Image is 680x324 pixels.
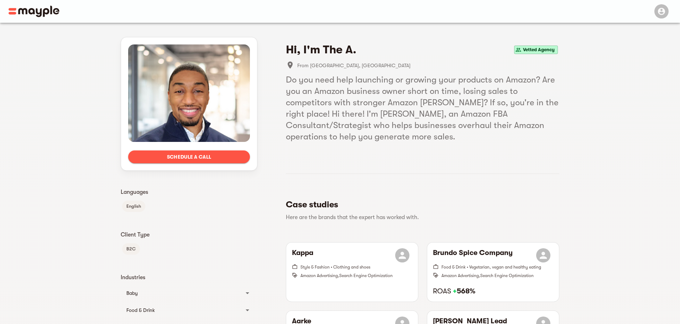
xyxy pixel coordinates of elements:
span: Amazon Advertising , [300,273,339,278]
h6: ROAS [433,287,553,296]
div: Baby [121,285,257,302]
span: English [122,202,145,211]
img: Main logo [9,6,59,17]
strong: 568% [453,287,475,295]
span: Amazon Advertising , [441,273,480,278]
span: + [453,287,457,295]
span: Vetted Agency [520,46,558,54]
span: Search Engine Optimization [480,273,534,278]
span: B2C [122,245,140,253]
button: KappaStyle & Fashion • Clothing and shoesAmazon Advertising,Search Engine Optimization [286,243,418,302]
button: Schedule a call [128,150,250,163]
span: Search Engine Optimization [339,273,393,278]
span: Menu [650,8,671,14]
h5: Do you need help launching or growing your products on Amazon? Are you an Amazon business owner s... [286,74,559,142]
p: Here are the brands that the expert has worked with. [286,213,554,222]
div: Food & Drink [121,302,257,319]
div: Food & Drink [126,306,239,314]
button: Brundo Spice CompanyFood & Drink • Vegetarian, vegan and healthy eatingAmazon Advertising,Search ... [427,243,559,302]
div: Baby [126,289,239,297]
p: Languages [121,188,257,196]
span: From [GEOGRAPHIC_DATA], [GEOGRAPHIC_DATA] [297,61,559,70]
h4: Hi, I'm The A. [286,43,356,57]
h6: Kappa [292,248,313,262]
span: Food & Drink • Vegetarian, vegan and healthy eating [441,265,541,270]
h6: Brundo Spice Company [433,248,513,262]
span: Schedule a call [134,153,244,161]
span: Style & Fashion • Clothing and shoes [300,265,370,270]
p: Client Type [121,230,257,239]
p: Industries [121,273,257,282]
h5: Case studies [286,199,554,210]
